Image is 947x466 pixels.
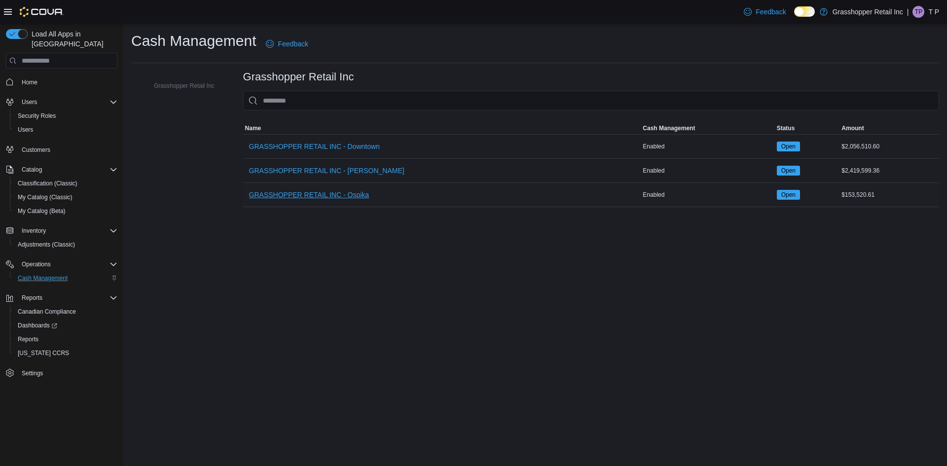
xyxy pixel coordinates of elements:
span: Settings [18,367,117,379]
a: Home [18,76,41,88]
h1: Cash Management [131,31,256,51]
button: Users [10,123,121,137]
div: $153,520.61 [839,189,939,201]
span: Home [22,78,37,86]
span: Settings [22,369,43,377]
span: Dashboards [18,322,57,329]
button: Catalog [2,163,121,177]
button: Reports [10,332,121,346]
a: Feedback [740,2,790,22]
span: Reports [18,292,117,304]
span: [US_STATE] CCRS [18,349,69,357]
span: Inventory [22,227,46,235]
p: | [907,6,909,18]
span: Washington CCRS [14,347,117,359]
button: Catalog [18,164,46,176]
span: GRASSHOPPER RETAIL INC - Downtown [249,142,380,151]
a: Classification (Classic) [14,178,81,189]
span: Cash Management [18,274,68,282]
span: Canadian Compliance [18,308,76,316]
span: Reports [22,294,42,302]
span: Feedback [278,39,308,49]
div: Enabled [641,141,774,152]
button: Canadian Compliance [10,305,121,319]
button: Grasshopper Retail Inc [140,80,219,92]
button: Home [2,74,121,89]
span: Grasshopper Retail Inc [154,82,215,90]
span: Catalog [22,166,42,174]
a: Customers [18,144,54,156]
button: Users [18,96,41,108]
button: My Catalog (Beta) [10,204,121,218]
a: Users [14,124,37,136]
span: Adjustments (Classic) [18,241,75,249]
div: Enabled [641,165,774,177]
span: Security Roles [14,110,117,122]
nav: Complex example [6,71,117,406]
a: [US_STATE] CCRS [14,347,73,359]
span: Status [777,124,795,132]
span: Reports [18,335,38,343]
div: $2,419,599.36 [839,165,939,177]
span: Users [14,124,117,136]
div: T P [912,6,924,18]
span: My Catalog (Classic) [14,191,117,203]
button: Users [2,95,121,109]
button: Security Roles [10,109,121,123]
button: Operations [2,257,121,271]
span: Open [777,166,800,176]
a: Settings [18,367,47,379]
a: My Catalog (Classic) [14,191,76,203]
a: Security Roles [14,110,60,122]
button: Name [243,122,641,134]
button: Amount [839,122,939,134]
span: Security Roles [18,112,56,120]
button: Inventory [2,224,121,238]
a: Canadian Compliance [14,306,80,318]
button: Cash Management [641,122,774,134]
a: Dashboards [10,319,121,332]
h3: Grasshopper Retail Inc [243,71,354,83]
span: Open [777,190,800,200]
a: Dashboards [14,320,61,331]
span: Operations [18,258,117,270]
button: Adjustments (Classic) [10,238,121,251]
span: Users [18,96,117,108]
span: Open [781,142,796,151]
button: My Catalog (Classic) [10,190,121,204]
span: Cash Management [14,272,117,284]
input: Dark Mode [794,6,815,17]
span: Catalog [18,164,117,176]
button: GRASSHOPPER RETAIL INC - Ospika [245,185,373,205]
button: Reports [18,292,46,304]
a: Adjustments (Classic) [14,239,79,251]
button: Status [775,122,840,134]
span: My Catalog (Classic) [18,193,73,201]
span: GRASSHOPPER RETAIL INC - Ospika [249,190,369,200]
a: Feedback [262,34,312,54]
button: Classification (Classic) [10,177,121,190]
span: Adjustments (Classic) [14,239,117,251]
span: Operations [22,260,51,268]
span: Feedback [756,7,786,17]
a: My Catalog (Beta) [14,205,70,217]
span: Classification (Classic) [18,179,77,187]
span: My Catalog (Beta) [18,207,66,215]
span: Classification (Classic) [14,178,117,189]
span: Customers [18,143,117,156]
span: Users [18,126,33,134]
button: [US_STATE] CCRS [10,346,121,360]
span: Home [18,75,117,88]
div: $2,056,510.60 [839,141,939,152]
span: Cash Management [643,124,695,132]
span: Inventory [18,225,117,237]
p: Grasshopper Retail Inc [833,6,903,18]
a: Reports [14,333,42,345]
span: Name [245,124,261,132]
span: Open [781,190,796,199]
span: TP [915,6,922,18]
span: Users [22,98,37,106]
span: GRASSHOPPER RETAIL INC - [PERSON_NAME] [249,166,404,176]
span: Load All Apps in [GEOGRAPHIC_DATA] [28,29,117,49]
